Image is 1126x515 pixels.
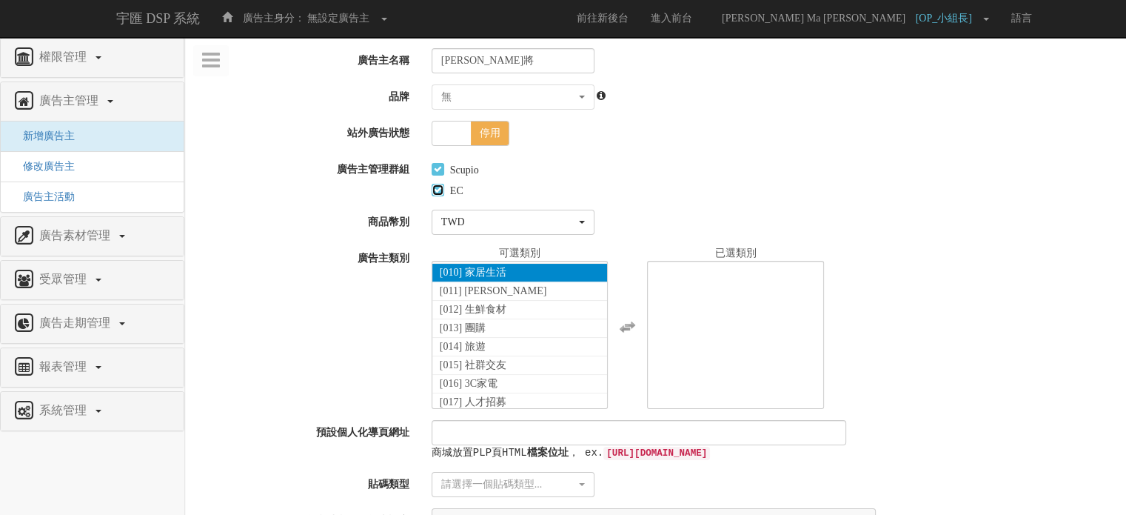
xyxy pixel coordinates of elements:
[603,447,710,460] code: [URL][DOMAIN_NAME]
[441,215,576,230] div: TWD
[12,46,172,70] a: 權限管理
[185,121,420,141] label: 站外廣告狀態
[12,90,172,113] a: 廣告主管理
[12,191,75,202] a: 廣告主活動
[36,229,118,242] span: 廣告素材管理
[440,267,506,278] span: [010] 家居生活
[307,13,369,24] span: 無設定廣告主
[432,84,594,110] button: 無
[185,210,420,230] label: 商品幣別
[440,341,486,352] span: [014] 旅遊
[185,157,420,177] label: 廣告主管理群組
[36,94,106,107] span: 廣告主管理
[185,84,420,104] label: 品牌
[36,404,94,416] span: 系統管理
[185,472,420,492] label: 貼碼類型
[440,304,506,315] span: [012] 生鮮食材
[647,246,824,261] div: 已選類別
[185,48,420,68] label: 廣告主名稱
[12,225,172,248] a: 廣告素材管理
[471,122,509,145] span: 停用
[243,13,305,24] span: 廣告主身分：
[12,312,172,336] a: 廣告走期管理
[36,316,118,329] span: 廣告走期管理
[440,359,506,371] span: [015] 社群交友
[916,13,979,24] span: [OP_小組長]
[36,273,94,285] span: 受眾管理
[432,246,609,261] div: 可選類別
[446,163,479,178] label: Scupio
[440,285,547,296] span: [011] [PERSON_NAME]
[12,161,75,172] a: 修改廣告主
[441,90,576,104] div: 無
[440,322,486,333] span: [013] 團購
[12,399,172,423] a: 系統管理
[527,447,569,459] strong: 檔案位址
[441,477,576,492] div: 請選擇一個貼碼類型...
[446,184,463,199] label: EC
[432,472,594,497] button: 請選擇一個貼碼類型...
[12,130,75,142] a: 新增廣告主
[440,378,497,389] span: [016] 3C家電
[432,210,594,235] button: TWD
[185,420,420,440] label: 預設個人化導頁網址
[714,13,913,24] span: [PERSON_NAME] Ma [PERSON_NAME]
[440,396,506,408] span: [017] 人才招募
[12,268,172,292] a: 受眾管理
[36,360,94,373] span: 報表管理
[12,356,172,379] a: 報表管理
[36,50,94,63] span: 權限管理
[432,447,710,459] samp: 商城放置PLP頁HTML ， ex.
[185,246,420,266] label: 廣告主類別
